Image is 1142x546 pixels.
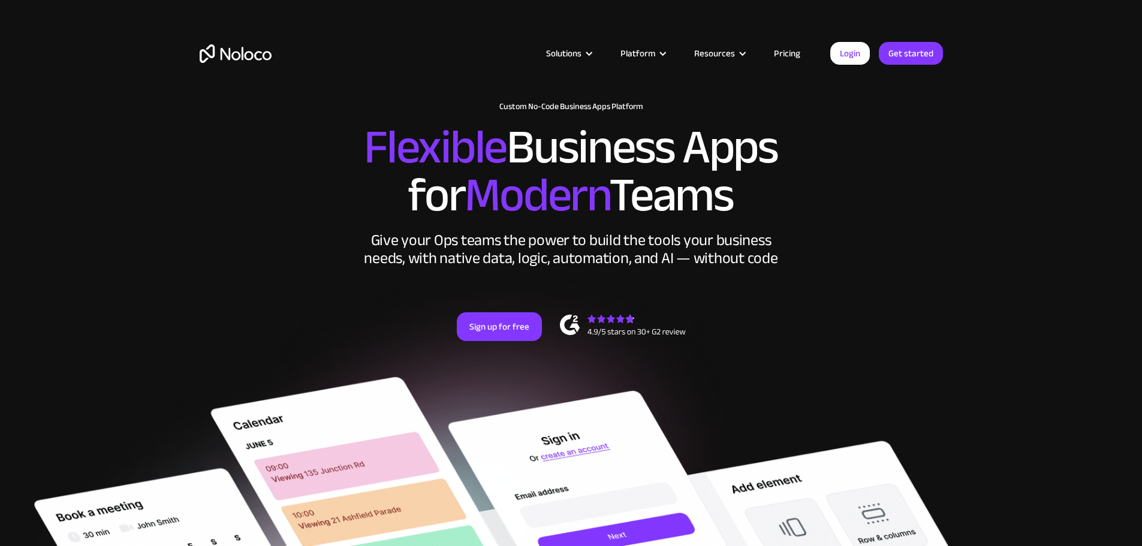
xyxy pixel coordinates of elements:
span: Flexible [364,102,507,192]
div: Platform [620,46,655,61]
div: Solutions [531,46,605,61]
a: Login [830,42,870,65]
div: Give your Ops teams the power to build the tools your business needs, with native data, logic, au... [361,231,781,267]
a: Sign up for free [457,312,542,341]
div: Platform [605,46,679,61]
div: Solutions [546,46,581,61]
a: home [200,44,272,63]
a: Pricing [759,46,815,61]
span: Modern [465,150,609,240]
div: Resources [694,46,735,61]
div: Resources [679,46,759,61]
h2: Business Apps for Teams [200,123,943,219]
a: Get started [879,42,943,65]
